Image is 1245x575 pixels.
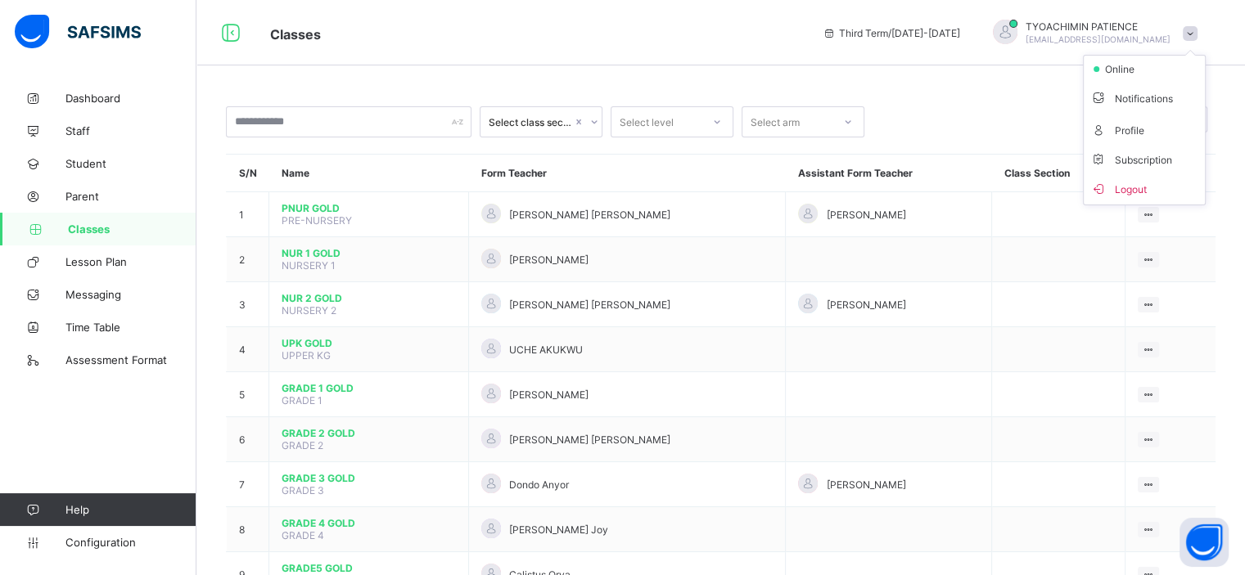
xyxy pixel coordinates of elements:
[269,155,469,192] th: Name
[991,155,1125,192] th: Class Section
[509,433,670,446] span: [PERSON_NAME] [PERSON_NAME]
[227,327,269,372] td: 4
[65,321,196,334] span: Time Table
[227,417,269,462] td: 6
[68,222,196,236] span: Classes
[1026,20,1171,33] span: TYOACHIMIN PATIENCE
[282,304,336,317] span: NURSERY 2
[227,507,269,552] td: 8
[282,484,324,496] span: GRADE 3
[282,337,456,349] span: UPK GOLD
[826,299,905,311] span: [PERSON_NAME]
[509,389,589,401] span: [PERSON_NAME]
[1084,114,1205,146] li: dropdown-list-item-text-4
[227,192,269,237] td: 1
[282,427,456,439] span: GRADE 2 GOLD
[227,237,269,282] td: 2
[65,353,196,366] span: Assessment Format
[282,349,331,362] span: UPPER KG
[65,92,196,105] span: Dashboard
[65,190,196,203] span: Parent
[282,214,352,227] span: PRE-NURSERY
[65,503,196,516] span: Help
[1090,179,1198,198] span: Logout
[1103,63,1144,75] span: online
[1084,146,1205,173] li: dropdown-list-item-null-6
[823,27,960,39] span: session/term information
[65,255,196,268] span: Lesson Plan
[1026,34,1171,44] span: [EMAIL_ADDRESS][DOMAIN_NAME]
[751,106,800,137] div: Select arm
[489,116,572,128] div: Select class section
[282,439,323,451] span: GRADE 2
[509,209,670,221] span: [PERSON_NAME] [PERSON_NAME]
[1084,173,1205,204] li: dropdown-list-item-buttom-7
[282,259,336,272] span: NURSERY 1
[786,155,991,192] th: Assistant Form Teacher
[826,209,905,221] span: [PERSON_NAME]
[65,157,196,170] span: Student
[1084,82,1205,114] li: dropdown-list-item-text-3
[282,394,323,407] span: GRADE 1
[1090,120,1198,139] span: Profile
[282,292,456,304] span: NUR 2 GOLD
[227,282,269,327] td: 3
[282,202,456,214] span: PNUR GOLD
[1090,88,1198,107] span: Notifications
[977,20,1206,47] div: TYOACHIMINPATIENCE
[227,372,269,417] td: 5
[1180,518,1229,567] button: Open asap
[469,155,786,192] th: Form Teacher
[65,536,196,549] span: Configuration
[282,247,456,259] span: NUR 1 GOLD
[509,478,569,491] span: Dondo Anyor
[65,124,196,137] span: Staff
[509,523,608,536] span: [PERSON_NAME] Joy
[282,472,456,484] span: GRADE 3 GOLD
[509,299,670,311] span: [PERSON_NAME] [PERSON_NAME]
[620,106,674,137] div: Select level
[1090,154,1172,166] span: Subscription
[282,517,456,529] span: GRADE 4 GOLD
[227,462,269,507] td: 7
[1084,56,1205,82] li: dropdown-list-item-null-2
[65,288,196,301] span: Messaging
[282,382,456,394] span: GRADE 1 GOLD
[270,26,321,43] span: Classes
[509,344,583,356] span: UCHE AKUKWU
[509,254,589,266] span: [PERSON_NAME]
[282,529,324,541] span: GRADE 4
[227,155,269,192] th: S/N
[826,478,905,491] span: [PERSON_NAME]
[15,15,141,49] img: safsims
[282,562,456,574] span: GRADE5 GOLD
